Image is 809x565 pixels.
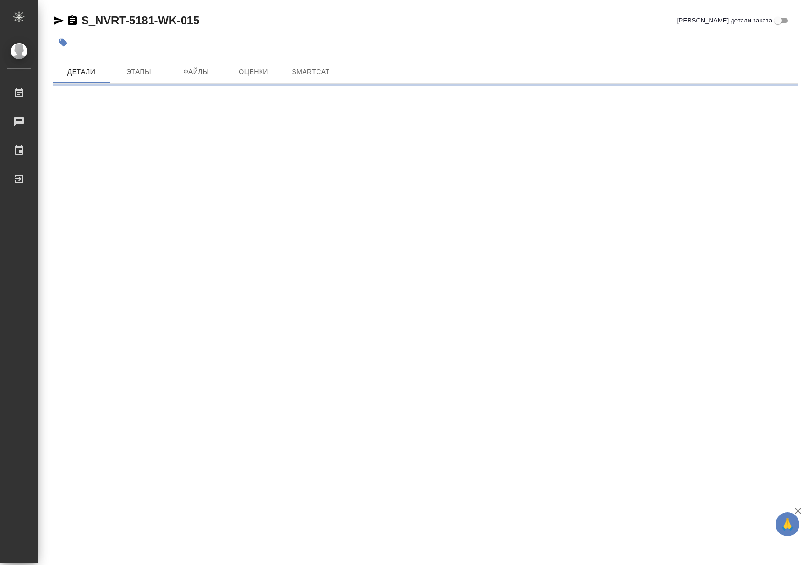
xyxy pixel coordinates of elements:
span: Этапы [116,66,162,78]
button: Скопировать ссылку [66,15,78,26]
button: Скопировать ссылку для ЯМессенджера [53,15,64,26]
a: S_NVRT-5181-WK-015 [81,14,199,27]
span: [PERSON_NAME] детали заказа [677,16,772,25]
span: Оценки [230,66,276,78]
button: 🙏 [776,512,799,536]
span: Файлы [173,66,219,78]
span: SmartCat [288,66,334,78]
button: Добавить тэг [53,32,74,53]
span: 🙏 [779,514,796,534]
span: Детали [58,66,104,78]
